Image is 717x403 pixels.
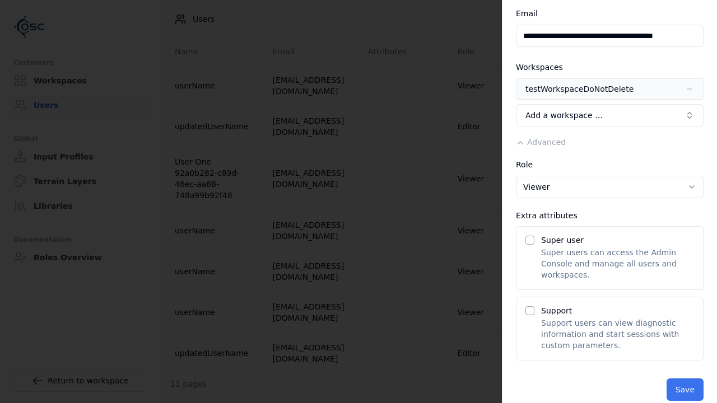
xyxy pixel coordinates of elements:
[527,138,566,147] span: Advanced
[541,306,572,315] label: Support
[516,9,538,18] label: Email
[516,160,533,169] label: Role
[516,212,704,219] div: Extra attributes
[525,83,634,95] div: testWorkspaceDoNotDelete
[541,236,584,245] label: Super user
[516,63,563,72] label: Workspaces
[541,247,694,280] p: Super users can access the Admin Console and manage all users and workspaces.
[667,378,704,401] button: Save
[516,137,566,148] button: Advanced
[541,317,694,351] p: Support users can view diagnostic information and start sessions with custom parameters.
[525,110,603,121] span: Add a workspace …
